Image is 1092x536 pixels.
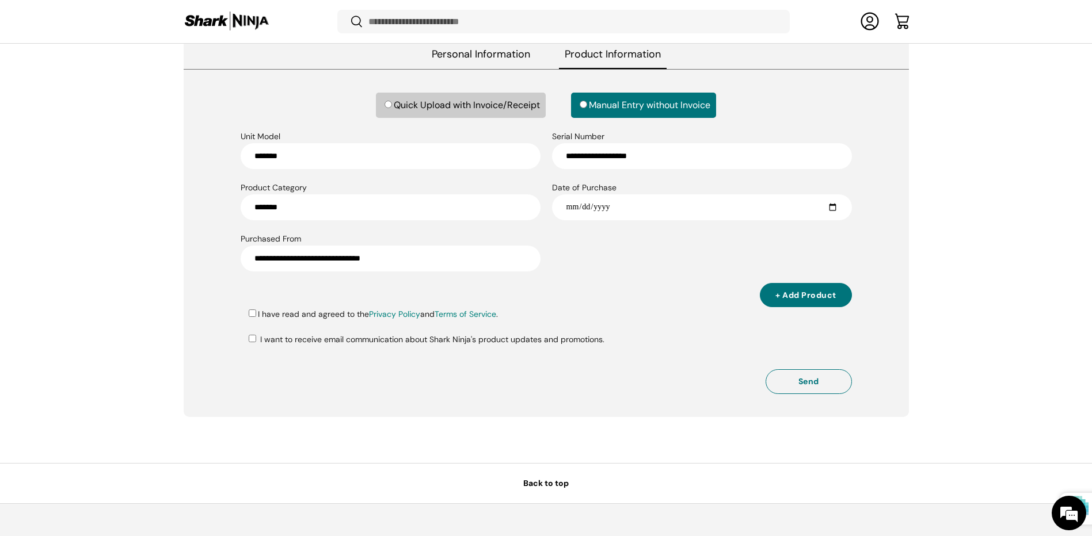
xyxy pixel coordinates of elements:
[249,309,256,317] input: I have read and agreed to thePrivacy PolicyandTerms of Service.
[385,101,392,108] input: Quick Upload with Invoice/Receipt
[241,131,280,144] label: Unit Model
[376,93,546,118] label: Quick Upload with Invoice/Receipt
[246,309,498,321] label: I have read and agreed to the and .
[241,233,301,246] label: Purchased From
[189,6,216,33] div: Minimize live chat window
[369,309,420,319] a: Privacy Policy
[760,283,852,308] button: + Add Product
[241,182,307,195] label: Product Category
[559,41,667,69] span: Product Information
[246,334,604,347] label: I want to receive email communication about Shark Ninja's product updates and promotions.
[426,41,536,69] span: Personal Information
[184,10,270,33] img: Shark Ninja Philippines
[67,145,159,261] span: We're online!
[580,101,587,108] input: Manual Entry without Invoice
[6,314,219,354] textarea: Type your message and hit 'Enter'
[249,335,256,342] input: I want to receive email communication about Shark Ninja's product updates and promotions.
[435,309,496,319] a: Terms of Service
[552,182,617,195] label: Date of Purchase
[571,93,716,118] label: Manual Entry without Invoice
[60,64,193,79] div: Chat with us now
[766,369,852,394] button: Send
[552,131,604,144] label: Serial Number
[1063,493,1089,524] img: Protected by hCaptcha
